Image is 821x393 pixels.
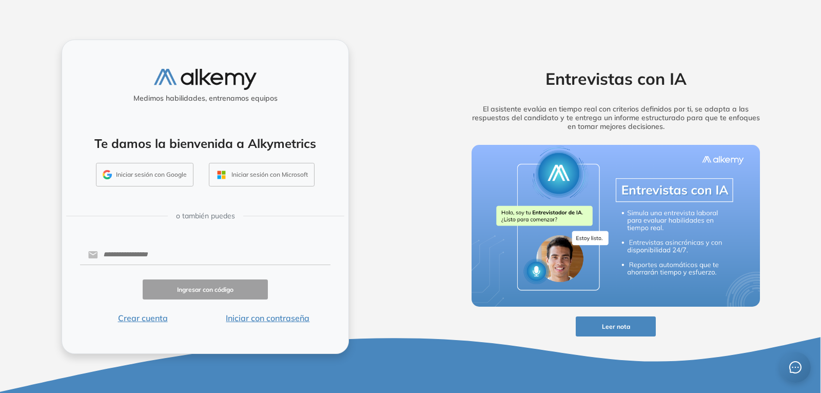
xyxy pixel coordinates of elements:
[216,169,227,181] img: OUTLOOK_ICON
[472,145,760,307] img: img-more-info
[209,163,315,186] button: Iniciar sesión con Microsoft
[456,105,776,130] h5: El asistente evalúa en tiempo real con criterios definidos por ti, se adapta a las respuestas del...
[576,316,656,336] button: Leer nota
[154,69,257,90] img: logo-alkemy
[75,136,335,151] h4: Te damos la bienvenida a Alkymetrics
[96,163,193,186] button: Iniciar sesión con Google
[143,279,268,300] button: Ingresar con código
[80,312,205,324] button: Crear cuenta
[789,361,802,373] span: message
[205,312,330,324] button: Iniciar con contraseña
[66,94,344,103] h5: Medimos habilidades, entrenamos equipos
[456,69,776,88] h2: Entrevistas con IA
[103,170,112,179] img: GMAIL_ICON
[176,211,235,221] span: o también puedes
